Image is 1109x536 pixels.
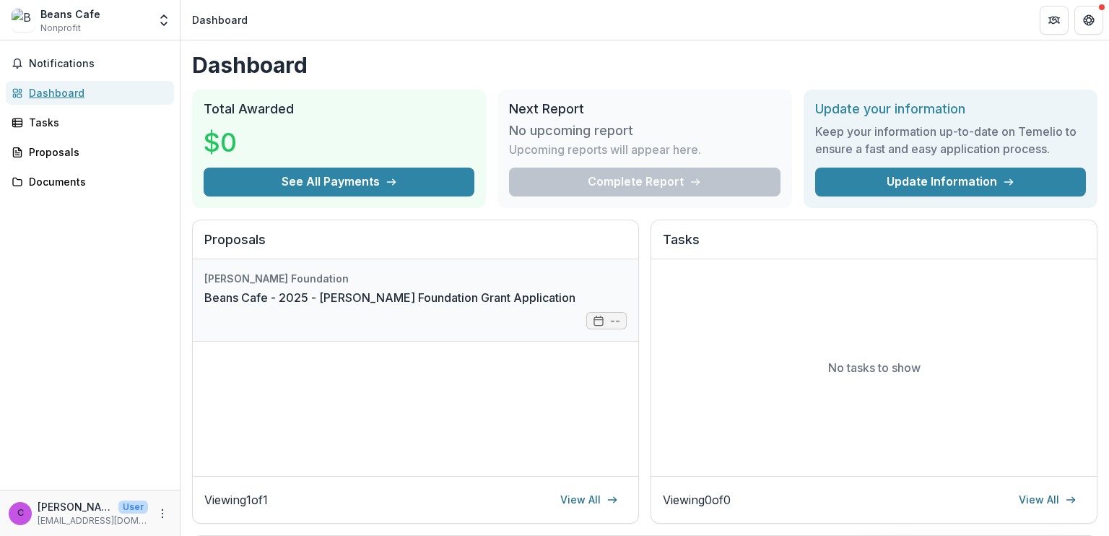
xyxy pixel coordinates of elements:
[815,168,1086,196] a: Update Information
[29,58,168,70] span: Notifications
[192,12,248,27] div: Dashboard
[204,289,575,306] a: Beans Cafe - 2025 - [PERSON_NAME] Foundation Grant Application
[17,509,24,518] div: Cora
[509,141,701,158] p: Upcoming reports will appear here.
[29,144,162,160] div: Proposals
[509,123,633,139] h3: No upcoming report
[12,9,35,32] img: Beans Cafe
[204,123,312,162] h3: $0
[186,9,253,30] nav: breadcrumb
[1074,6,1103,35] button: Get Help
[192,52,1097,78] h1: Dashboard
[1040,6,1069,35] button: Partners
[204,101,474,117] h2: Total Awarded
[6,81,174,105] a: Dashboard
[815,101,1086,117] h2: Update your information
[6,52,174,75] button: Notifications
[509,101,780,117] h2: Next Report
[663,491,731,509] p: Viewing 0 of 0
[29,115,162,130] div: Tasks
[663,232,1085,259] h2: Tasks
[40,7,100,22] div: Beans Cafe
[6,140,174,164] a: Proposals
[6,170,174,194] a: Documents
[204,168,474,196] button: See All Payments
[38,499,113,514] p: [PERSON_NAME]
[118,501,148,514] p: User
[1010,488,1085,511] a: View All
[38,514,148,527] p: [EMAIL_ADDRESS][DOMAIN_NAME]
[6,111,174,134] a: Tasks
[154,6,174,35] button: Open entity switcher
[29,85,162,100] div: Dashboard
[29,174,162,189] div: Documents
[552,488,627,511] a: View All
[40,22,81,35] span: Nonprofit
[204,232,627,259] h2: Proposals
[154,505,171,522] button: More
[204,491,268,509] p: Viewing 1 of 1
[815,123,1086,157] h3: Keep your information up-to-date on Temelio to ensure a fast and easy application process.
[828,359,921,376] p: No tasks to show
